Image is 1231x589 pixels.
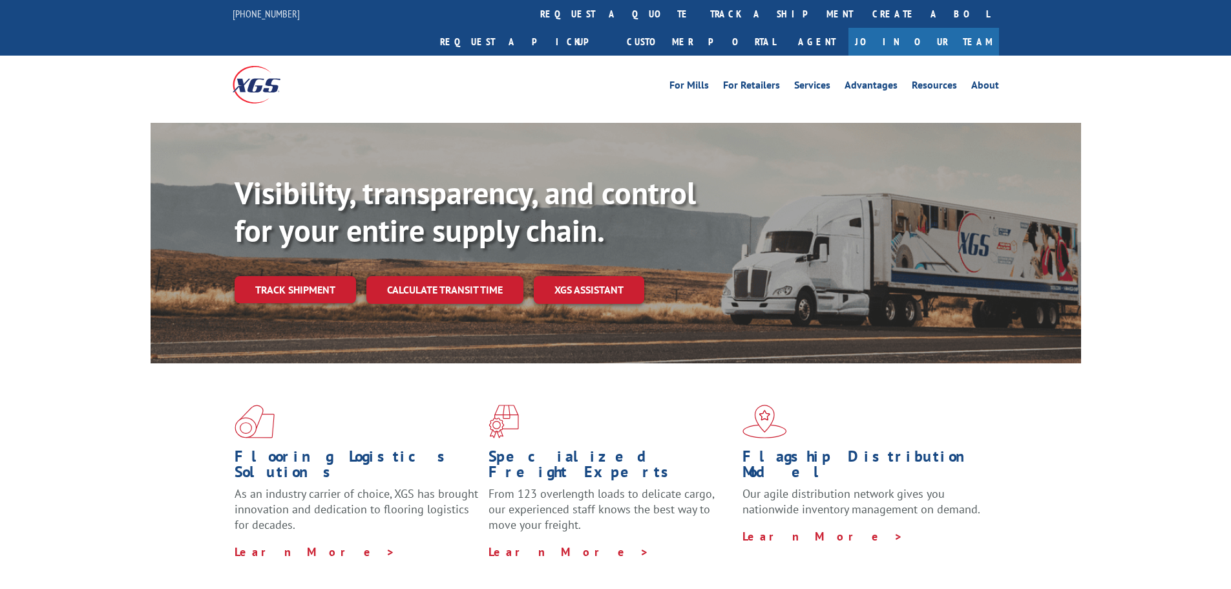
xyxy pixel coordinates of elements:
a: Track shipment [235,276,356,303]
a: Advantages [845,80,898,94]
a: [PHONE_NUMBER] [233,7,300,20]
a: Learn More > [489,544,649,559]
h1: Specialized Freight Experts [489,449,733,486]
h1: Flooring Logistics Solutions [235,449,479,486]
a: Join Our Team [848,28,999,56]
a: About [971,80,999,94]
a: Services [794,80,830,94]
a: Agent [785,28,848,56]
img: xgs-icon-focused-on-flooring-red [489,405,519,438]
a: Learn More > [235,544,395,559]
p: From 123 overlength loads to delicate cargo, our experienced staff knows the best way to move you... [489,486,733,544]
a: For Mills [669,80,709,94]
a: Request a pickup [430,28,617,56]
a: Resources [912,80,957,94]
img: xgs-icon-flagship-distribution-model-red [742,405,787,438]
img: xgs-icon-total-supply-chain-intelligence-red [235,405,275,438]
h1: Flagship Distribution Model [742,449,987,486]
a: XGS ASSISTANT [534,276,644,304]
span: As an industry carrier of choice, XGS has brought innovation and dedication to flooring logistics... [235,486,478,532]
b: Visibility, transparency, and control for your entire supply chain. [235,173,696,250]
a: For Retailers [723,80,780,94]
a: Customer Portal [617,28,785,56]
a: Calculate transit time [366,276,523,304]
span: Our agile distribution network gives you nationwide inventory management on demand. [742,486,980,517]
a: Learn More > [742,529,903,544]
